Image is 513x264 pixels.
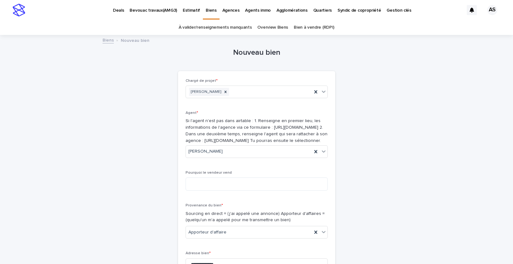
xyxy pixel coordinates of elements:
h1: Nouveau bien [178,48,335,57]
div: AS [487,5,497,15]
span: Pourquoi le vendeur vend [186,171,232,175]
p: Nouveau bien [121,37,149,43]
p: Sourcing en direct = (j'ai appelé une annonce) Apporteur d'affaires = (quelqu'un m'a appelé pour ... [186,211,328,224]
a: Bien à vendre (RDPI) [294,20,334,35]
a: Biens [103,36,114,43]
a: À valider/renseignements manquants [179,20,252,35]
span: Provenance du bien [186,204,223,207]
span: Apporteur d'affaire [188,229,226,236]
div: [PERSON_NAME] [189,88,222,96]
img: stacker-logo-s-only.png [13,4,25,16]
span: Chargé de projet [186,79,218,83]
a: Overview Biens [257,20,288,35]
span: Adresse bien [186,251,211,255]
p: Si l'agent n'est pas dans airtable : 1. Renseigne en premier lieu, les informations de l'agence v... [186,118,328,144]
span: [PERSON_NAME] [188,148,223,155]
span: Agent [186,111,198,115]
